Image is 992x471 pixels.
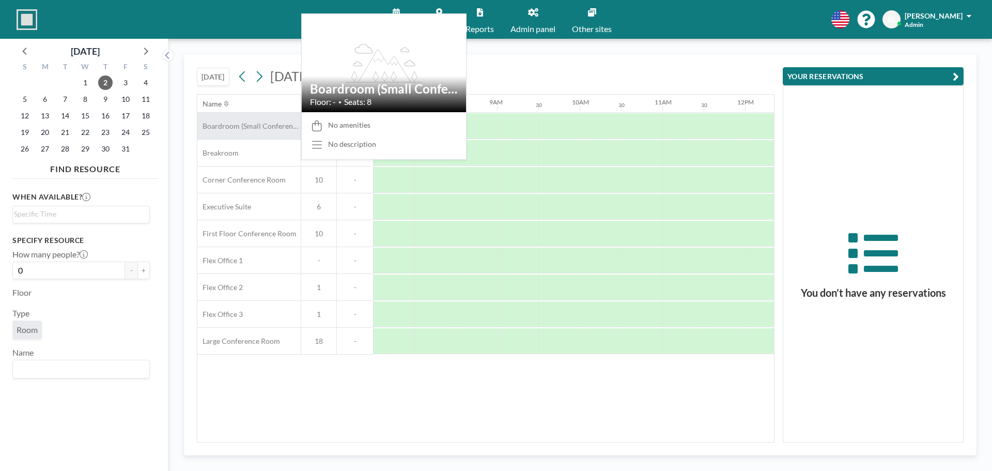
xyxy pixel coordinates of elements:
span: 1 [301,310,336,319]
label: How many people? [12,249,88,260]
span: Flex Office 1 [197,256,243,265]
div: F [115,61,135,74]
span: Reports [466,25,494,33]
span: 1 [301,283,336,292]
div: T [55,61,75,74]
span: Thursday, October 23, 2025 [98,125,113,140]
h4: FIND RESOURCE [12,160,158,174]
span: Admin panel [510,25,555,33]
span: Flex Office 2 [197,283,243,292]
span: Tuesday, October 7, 2025 [58,92,72,107]
button: [DATE] [197,68,229,86]
span: Monday, October 6, 2025 [38,92,52,107]
span: BL [888,15,896,24]
span: Monday, October 20, 2025 [38,125,52,140]
span: Wednesday, October 8, 2025 [78,92,92,107]
span: Tuesday, October 28, 2025 [58,142,72,156]
span: Tuesday, October 21, 2025 [58,125,72,140]
input: Search for option [14,208,144,220]
div: W [75,61,96,74]
span: Saturday, October 11, 2025 [138,92,153,107]
span: Executive Suite [197,202,251,211]
span: Monday, October 13, 2025 [38,109,52,123]
div: Search for option [13,360,149,378]
span: Friday, October 31, 2025 [118,142,133,156]
span: - [337,256,373,265]
span: Thursday, October 30, 2025 [98,142,113,156]
span: Tuesday, October 14, 2025 [58,109,72,123]
div: S [15,61,35,74]
span: Sunday, October 12, 2025 [18,109,32,123]
span: Sunday, October 5, 2025 [18,92,32,107]
img: organization-logo [17,9,37,30]
span: First Floor Conference Room [197,229,297,238]
div: [DATE] [71,44,100,58]
span: Large Conference Room [197,337,280,346]
button: - [125,262,137,279]
div: 30 [701,102,707,109]
label: Name [12,347,34,358]
span: Saturday, October 18, 2025 [138,109,153,123]
div: 30 [618,102,625,109]
div: 10AM [572,98,589,106]
span: Friday, October 17, 2025 [118,109,133,123]
span: - [337,175,373,185]
div: 11AM [655,98,672,106]
span: Boardroom (Small Conference) [197,121,301,131]
h3: Specify resource [12,236,150,245]
span: - [301,256,336,265]
span: Sunday, October 26, 2025 [18,142,32,156]
span: Monday, October 27, 2025 [38,142,52,156]
div: Search for option [13,206,149,222]
span: Wednesday, October 29, 2025 [78,142,92,156]
h3: You don’t have any reservations [783,286,963,299]
span: 10 [301,229,336,238]
input: Search for option [14,362,144,376]
div: No description [328,140,376,149]
div: T [95,61,115,74]
span: - [337,229,373,238]
label: Floor [12,287,32,298]
div: 9AM [489,98,503,106]
span: Thursday, October 9, 2025 [98,92,113,107]
div: M [35,61,55,74]
span: Friday, October 3, 2025 [118,75,133,90]
span: Wednesday, October 22, 2025 [78,125,92,140]
div: Name [203,99,222,109]
span: Wednesday, October 1, 2025 [78,75,92,90]
span: [PERSON_NAME] [905,11,963,20]
button: + [137,262,150,279]
label: Type [12,308,29,318]
h2: Boardroom (Small Conference) [310,81,458,97]
span: - [337,283,373,292]
span: [DATE] [270,68,311,84]
span: Floor: - [310,97,336,107]
span: 18 [301,337,336,346]
span: Friday, October 10, 2025 [118,92,133,107]
span: - [337,202,373,211]
span: Seats: 8 [344,97,371,107]
span: Thursday, October 2, 2025 [98,75,113,90]
span: Admin [905,21,923,28]
span: Flex Office 3 [197,310,243,319]
span: - [337,310,373,319]
span: Corner Conference Room [197,175,286,185]
span: Thursday, October 16, 2025 [98,109,113,123]
span: Other sites [572,25,612,33]
button: YOUR RESERVATIONS [783,67,964,85]
div: 30 [536,102,542,109]
span: • [338,99,342,105]
span: Room [17,325,38,335]
span: - [337,337,373,346]
span: Wednesday, October 15, 2025 [78,109,92,123]
span: Friday, October 24, 2025 [118,125,133,140]
span: Sunday, October 19, 2025 [18,125,32,140]
span: No amenities [328,120,370,130]
span: Breakroom [197,148,239,158]
span: Saturday, October 4, 2025 [138,75,153,90]
span: 6 [301,202,336,211]
span: Saturday, October 25, 2025 [138,125,153,140]
div: 12PM [737,98,754,106]
div: S [135,61,156,74]
span: 10 [301,175,336,185]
